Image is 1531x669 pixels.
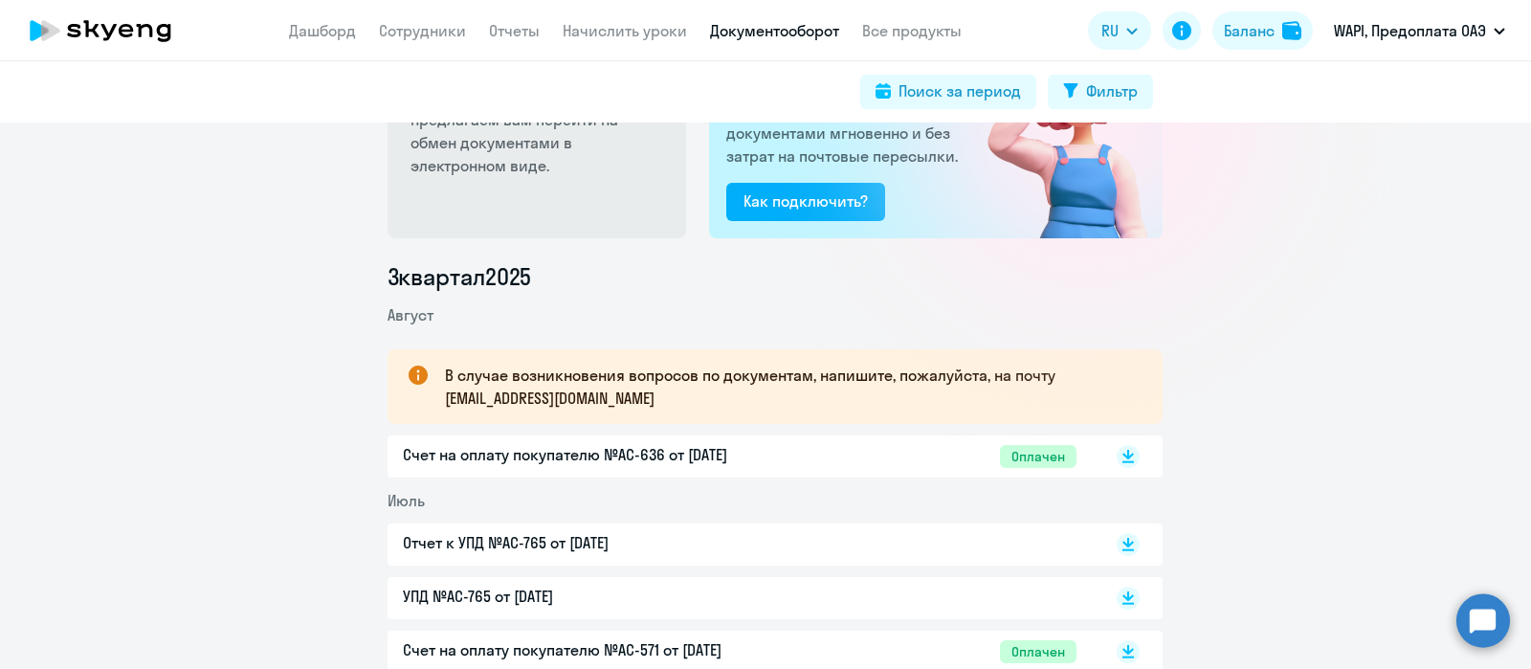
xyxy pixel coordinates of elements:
[1224,19,1275,42] div: Баланс
[1212,11,1313,50] button: Балансbalance
[743,190,868,212] div: Как подключить?
[1000,445,1076,468] span: Оплачен
[1048,75,1153,109] button: Фильтр
[1088,11,1151,50] button: RU
[403,638,1076,665] a: Счет на оплату покупателю №AC-571 от [DATE]Оплачен
[403,443,1076,470] a: Счет на оплату покупателю №AC-636 от [DATE]Оплачен
[726,99,964,167] p: Так вы сможете обмениваться документами мгновенно и без затрат на почтовые пересылки.
[388,261,1163,292] li: 3 квартал 2025
[1334,19,1486,42] p: WAPI, Предоплата ОАЭ
[388,305,433,324] span: Август
[899,79,1021,102] div: Поиск за период
[403,585,805,608] p: УПД №AC-765 от [DATE]
[403,585,1076,612] a: УПД №AC-765 от [DATE]
[1282,21,1301,40] img: balance
[403,443,805,466] p: Счет на оплату покупателю №AC-636 от [DATE]
[489,21,540,40] a: Отчеты
[403,638,805,661] p: Счет на оплату покупателю №AC-571 от [DATE]
[860,75,1036,109] button: Поиск за период
[445,364,1128,410] p: В случае возникновения вопросов по документам, напишите, пожалуйста, на почту [EMAIL_ADDRESS][DOM...
[947,21,1163,238] img: not_connected
[862,21,962,40] a: Все продукты
[379,21,466,40] a: Сотрудники
[710,21,839,40] a: Документооборот
[289,21,356,40] a: Дашборд
[726,183,885,221] button: Как подключить?
[1101,19,1119,42] span: RU
[1000,640,1076,663] span: Оплачен
[1324,8,1515,54] button: WAPI, Предоплата ОАЭ
[388,491,425,510] span: Июль
[1086,79,1138,102] div: Фильтр
[403,531,1076,558] a: Отчет к УПД №AC-765 от [DATE]
[410,108,666,177] p: Предлагаем вам перейти на обмен документами в электронном виде.
[403,531,805,554] p: Отчет к УПД №AC-765 от [DATE]
[563,21,687,40] a: Начислить уроки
